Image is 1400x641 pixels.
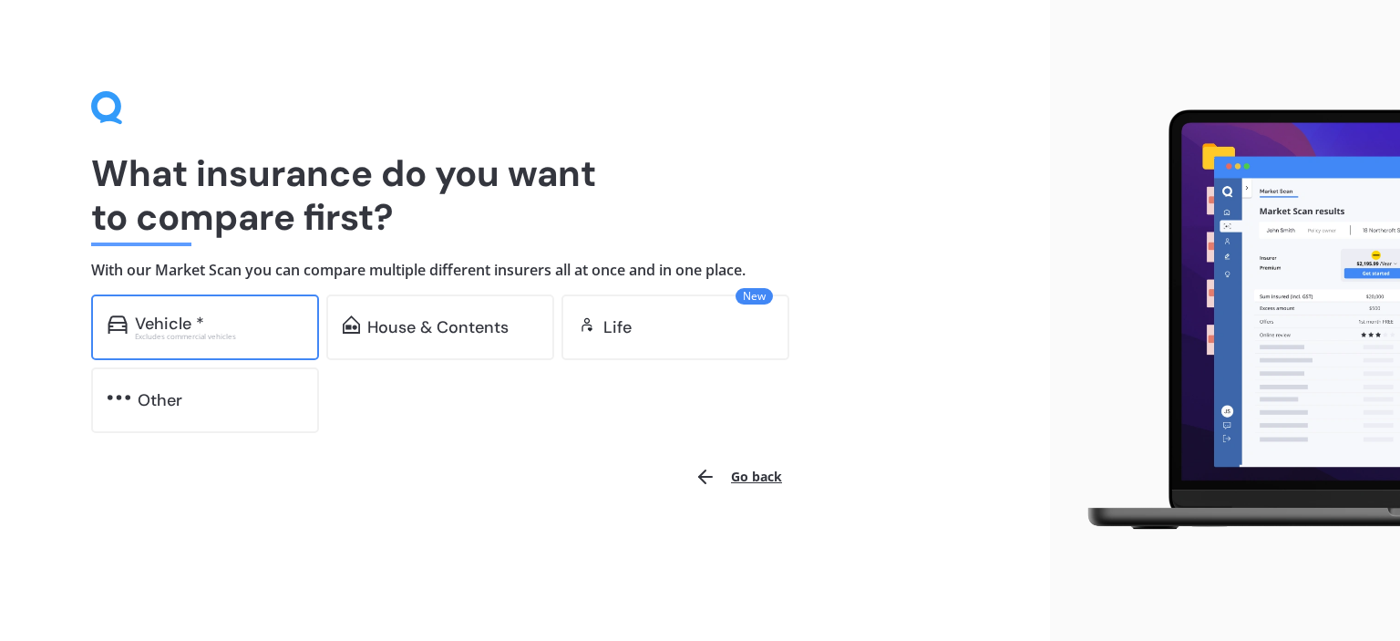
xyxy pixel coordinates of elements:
img: car.f15378c7a67c060ca3f3.svg [108,315,128,334]
img: other.81dba5aafe580aa69f38.svg [108,388,130,407]
h4: With our Market Scan you can compare multiple different insurers all at once and in one place. [91,261,959,280]
img: home-and-contents.b802091223b8502ef2dd.svg [343,315,360,334]
img: laptop.webp [1065,100,1400,541]
div: Vehicle * [135,315,204,333]
div: Excludes commercial vehicles [135,333,303,340]
div: House & Contents [367,318,509,336]
button: Go back [684,455,793,499]
h1: What insurance do you want to compare first? [91,151,959,239]
span: New [736,288,773,305]
div: Other [138,391,182,409]
img: life.f720d6a2d7cdcd3ad642.svg [578,315,596,334]
div: Life [603,318,632,336]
